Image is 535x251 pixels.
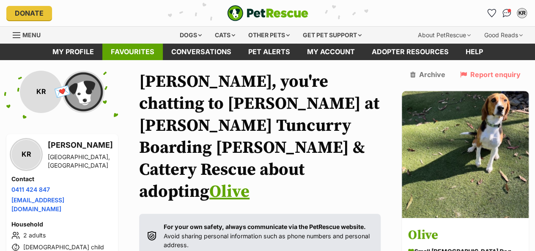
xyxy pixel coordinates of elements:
div: About PetRescue [412,27,477,44]
button: My account [515,6,529,20]
div: KR [518,9,526,17]
a: Report enquiry [460,71,520,78]
h3: [PERSON_NAME] [48,139,113,151]
div: Cats [209,27,241,44]
h4: Household [11,220,113,229]
a: Archive [410,71,445,78]
a: Conversations [500,6,513,20]
a: Donate [6,6,52,20]
img: logo-e224e6f780fb5917bec1dbf3a21bbac754714ae5b6737aabdf751b685950b380.svg [227,5,308,21]
a: My profile [44,44,102,60]
a: Pet alerts [240,44,299,60]
img: chat-41dd97257d64d25036548639549fe6c8038ab92f7586957e7f3b1b290dea8141.svg [502,9,511,17]
ul: Account quick links [485,6,529,20]
a: 0411 424 847 [11,186,50,193]
strong: For your own safety, always communicate via the PetRescue website. [164,223,366,230]
a: Help [457,44,491,60]
a: [EMAIL_ADDRESS][DOMAIN_NAME] [11,196,64,212]
a: My account [299,44,363,60]
div: KR [20,71,62,113]
span: 💌 [53,83,72,101]
div: Get pet support [297,27,368,44]
img: Forster Tuncurry Boarding Kennels & Cattery Rescue profile pic [62,71,104,113]
a: conversations [163,44,240,60]
h3: Olive [408,226,522,245]
h4: Contact [11,175,113,183]
a: Favourites [102,44,163,60]
a: PetRescue [227,5,308,21]
div: Dogs [174,27,208,44]
div: Other pets [242,27,296,44]
li: 2 adults [11,230,113,240]
div: [GEOGRAPHIC_DATA], [GEOGRAPHIC_DATA] [48,153,113,170]
a: Olive [209,181,250,202]
span: Menu [22,31,41,39]
a: Menu [13,27,47,42]
div: KR [11,140,41,169]
p: Avoid sharing personal information such as phone numbers and personal address. [164,222,372,249]
h1: [PERSON_NAME], you're chatting to [PERSON_NAME] at [PERSON_NAME] Tuncurry Boarding [PERSON_NAME] ... [139,71,381,203]
img: Olive [402,91,529,218]
div: Good Reads [478,27,529,44]
a: Adopter resources [363,44,457,60]
a: Favourites [485,6,498,20]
